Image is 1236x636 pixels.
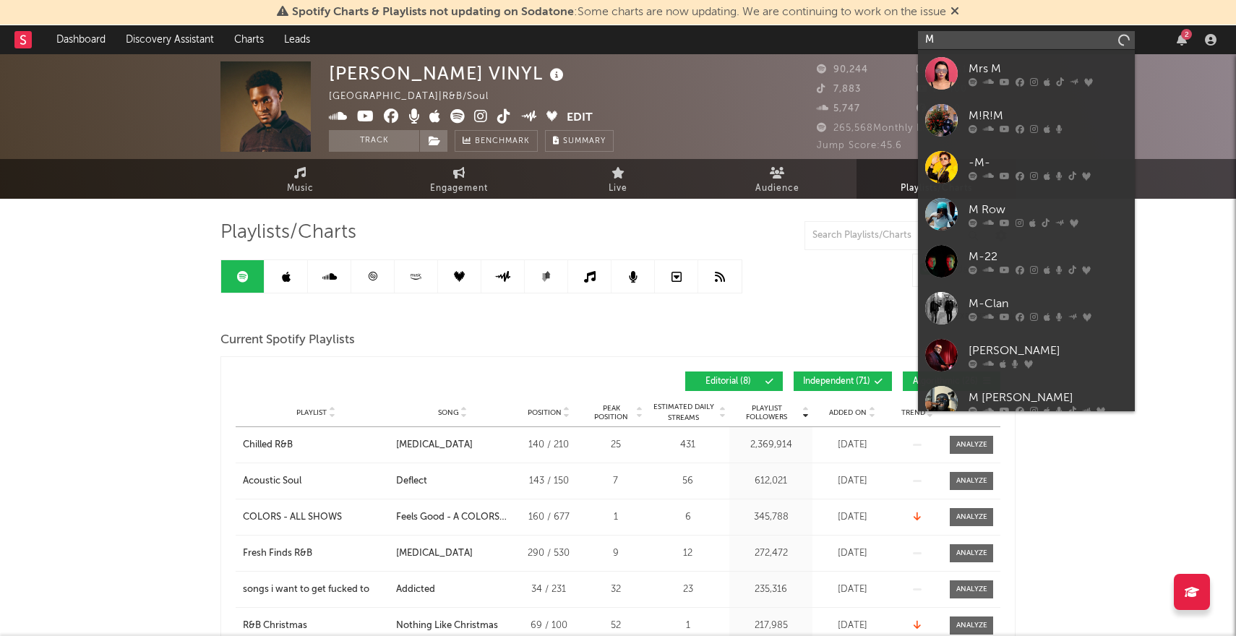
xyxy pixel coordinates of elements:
[969,201,1128,218] div: M Row
[220,332,355,349] span: Current Spotify Playlists
[918,379,1135,426] a: M [PERSON_NAME]
[695,377,761,386] span: Editorial ( 8 )
[516,510,581,525] div: 160 / 677
[650,474,726,489] div: 56
[755,180,799,197] span: Audience
[516,619,581,633] div: 69 / 100
[918,31,1135,49] input: Search for artists
[588,619,643,633] div: 52
[918,285,1135,332] a: M-Clan
[46,25,116,54] a: Dashboard
[243,474,389,489] a: Acoustic Soul
[650,438,726,452] div: 431
[969,107,1128,124] div: M!R!M
[816,510,888,525] div: [DATE]
[430,180,488,197] span: Engagement
[733,438,809,452] div: 2,369,914
[917,65,967,74] span: 44,661
[969,154,1128,171] div: -M-
[475,133,530,150] span: Benchmark
[396,583,435,597] div: Addicted
[817,65,868,74] span: 90,244
[243,438,389,452] a: Chilled R&B
[396,438,473,452] div: [MEDICAL_DATA]
[243,438,293,452] div: Chilled R&B
[220,224,356,241] span: Playlists/Charts
[329,61,567,85] div: [PERSON_NAME] VINYL
[918,332,1135,379] a: [PERSON_NAME]
[588,404,634,421] span: Peak Position
[296,408,327,417] span: Playlist
[588,438,643,452] div: 25
[609,180,627,197] span: Live
[438,408,459,417] span: Song
[292,7,946,18] span: : Some charts are now updating. We are continuing to work on the issue
[224,25,274,54] a: Charts
[516,474,581,489] div: 143 / 150
[396,510,509,525] div: Feels Good - A COLORS SHOW
[243,546,389,561] a: Fresh Finds R&B
[912,377,979,386] span: Algorithmic ( 26 )
[243,510,389,525] a: COLORS - ALL SHOWS
[950,7,959,18] span: Dismiss
[817,104,860,113] span: 5,747
[650,583,726,597] div: 23
[917,104,961,113] span: 1,900
[274,25,320,54] a: Leads
[733,619,809,633] div: 217,985
[917,85,967,94] span: 25,400
[901,408,925,417] span: Trend
[816,583,888,597] div: [DATE]
[733,404,800,421] span: Playlist Followers
[516,546,581,561] div: 290 / 530
[329,88,505,106] div: [GEOGRAPHIC_DATA] | R&B/Soul
[733,583,809,597] div: 235,316
[243,619,307,633] div: R&B Christmas
[455,130,538,152] a: Benchmark
[817,141,902,150] span: Jump Score: 45.6
[516,583,581,597] div: 34 / 231
[794,371,892,391] button: Independent(71)
[918,144,1135,191] a: -M-
[969,389,1128,406] div: M [PERSON_NAME]
[733,546,809,561] div: 272,472
[969,295,1128,312] div: M-Clan
[816,438,888,452] div: [DATE]
[901,180,972,197] span: Playlists/Charts
[1181,29,1192,40] div: 2
[918,97,1135,144] a: M!R!M
[396,474,427,489] div: Deflect
[650,546,726,561] div: 12
[918,191,1135,238] a: M Row
[650,402,717,424] span: Estimated Daily Streams
[816,546,888,561] div: [DATE]
[567,109,593,127] button: Edit
[650,619,726,633] div: 1
[396,546,473,561] div: [MEDICAL_DATA]
[733,510,809,525] div: 345,788
[650,510,726,525] div: 6
[379,159,538,199] a: Engagement
[969,248,1128,265] div: M-22
[220,159,379,199] a: Music
[969,342,1128,359] div: [PERSON_NAME]
[816,474,888,489] div: [DATE]
[1177,34,1187,46] button: 2
[816,619,888,633] div: [DATE]
[829,408,867,417] span: Added On
[563,137,606,145] span: Summary
[918,238,1135,285] a: M-22
[243,510,342,525] div: COLORS - ALL SHOWS
[588,546,643,561] div: 9
[817,124,961,133] span: 265,568 Monthly Listeners
[685,371,783,391] button: Editorial(8)
[243,474,301,489] div: Acoustic Soul
[538,159,698,199] a: Live
[733,474,809,489] div: 612,021
[903,371,1000,391] button: Algorithmic(26)
[817,85,861,94] span: 7,883
[243,546,312,561] div: Fresh Finds R&B
[969,60,1128,77] div: Mrs M
[588,583,643,597] div: 32
[329,130,419,152] button: Track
